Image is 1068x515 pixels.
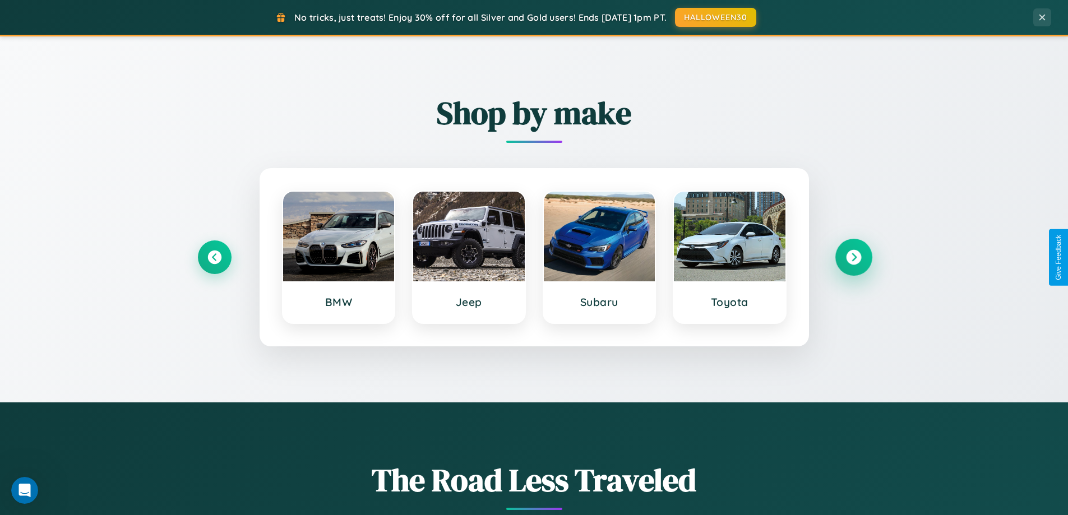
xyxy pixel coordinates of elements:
h3: Toyota [685,295,774,309]
h3: BMW [294,295,383,309]
h2: Shop by make [198,91,871,134]
button: HALLOWEEN30 [675,8,756,27]
h1: The Road Less Traveled [198,458,871,502]
h3: Jeep [424,295,514,309]
span: No tricks, just treats! Enjoy 30% off for all Silver and Gold users! Ends [DATE] 1pm PT. [294,12,667,23]
iframe: Intercom live chat [11,477,38,504]
div: Give Feedback [1055,235,1062,280]
h3: Subaru [555,295,644,309]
